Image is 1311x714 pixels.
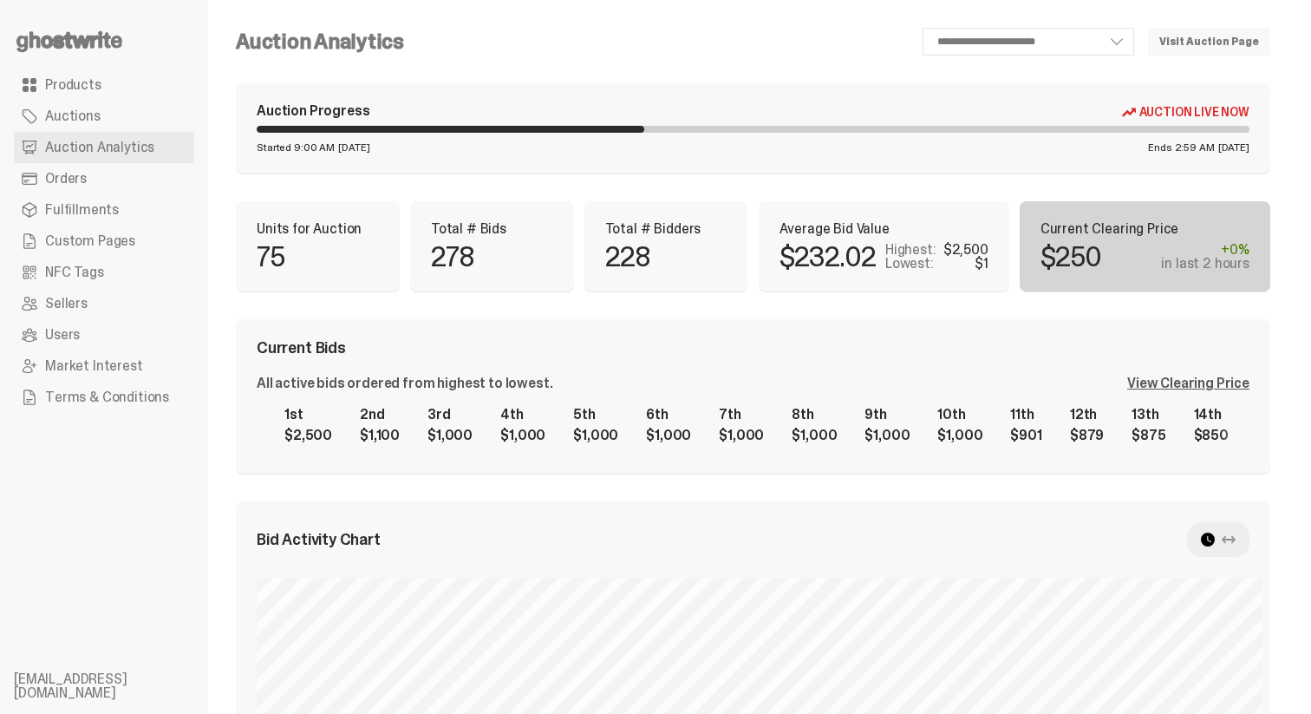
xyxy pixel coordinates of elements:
div: 9th [864,408,910,422]
div: Auction Progress [257,104,369,119]
a: Users [14,319,194,350]
a: Auctions [14,101,194,132]
p: $250 [1040,243,1102,271]
div: 13th [1132,408,1165,422]
div: $1 [975,257,988,271]
a: Visit Auction Page [1148,28,1270,56]
p: Average Bid Value [779,222,988,236]
span: Users [45,328,80,342]
div: $2,500 [943,243,988,257]
span: Fulfillments [45,203,119,217]
p: Total # Bidders [605,222,727,236]
div: 5th [573,408,618,422]
p: Lowest: [885,257,934,271]
h4: Auction Analytics [236,31,404,52]
div: 14th [1194,408,1229,422]
div: $875 [1132,429,1165,442]
span: Auction Live Now [1139,105,1249,119]
span: Products [45,78,101,92]
span: Terms & Conditions [45,390,169,404]
div: 8th [792,408,837,422]
li: [EMAIL_ADDRESS][DOMAIN_NAME] [14,672,222,700]
p: 228 [605,243,651,271]
span: Auction Analytics [45,141,154,154]
span: [DATE] [338,142,369,153]
span: Market Interest [45,359,143,373]
div: 10th [937,408,982,422]
a: NFC Tags [14,257,194,288]
span: Custom Pages [45,234,135,248]
span: Bid Activity Chart [257,532,381,547]
div: 12th [1070,408,1104,422]
a: Terms & Conditions [14,382,194,413]
div: $850 [1194,429,1229,442]
p: 75 [257,243,284,271]
div: 3rd [427,408,473,422]
a: Products [14,69,194,101]
div: $1,000 [792,429,837,442]
div: $1,000 [500,429,545,442]
div: in last 2 hours [1161,257,1249,271]
a: Market Interest [14,350,194,382]
div: $2,500 [284,429,332,442]
div: $1,000 [646,429,691,442]
span: Sellers [45,297,88,311]
span: Orders [45,172,87,186]
a: Sellers [14,288,194,319]
span: Auctions [45,109,101,123]
p: 278 [431,243,475,271]
p: $232.02 [779,243,876,271]
p: Current Clearing Price [1040,222,1249,236]
a: Orders [14,163,194,194]
div: 11th [1010,408,1041,422]
div: 1st [284,408,332,422]
div: View Clearing Price [1127,377,1249,390]
div: $1,000 [719,429,764,442]
a: Custom Pages [14,226,194,257]
a: Fulfillments [14,194,194,226]
span: NFC Tags [45,265,104,279]
p: Units for Auction [257,222,379,236]
span: Current Bids [257,340,346,356]
span: [DATE] [1218,142,1249,153]
div: $1,000 [573,429,618,442]
div: 6th [646,408,691,422]
a: Auction Analytics [14,132,194,163]
div: 2nd [360,408,400,422]
div: 7th [719,408,764,422]
div: $879 [1070,429,1104,442]
span: Ends 2:59 AM [1148,142,1215,153]
div: All active bids ordered from highest to lowest. [257,377,552,390]
div: $1,100 [360,429,400,442]
div: $1,000 [937,429,982,442]
div: $1,000 [427,429,473,442]
p: Highest: [885,243,936,257]
div: $901 [1010,429,1041,442]
span: Started 9:00 AM [257,142,335,153]
div: 4th [500,408,545,422]
p: Total # Bids [431,222,553,236]
div: $1,000 [864,429,910,442]
div: +0% [1161,243,1249,257]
